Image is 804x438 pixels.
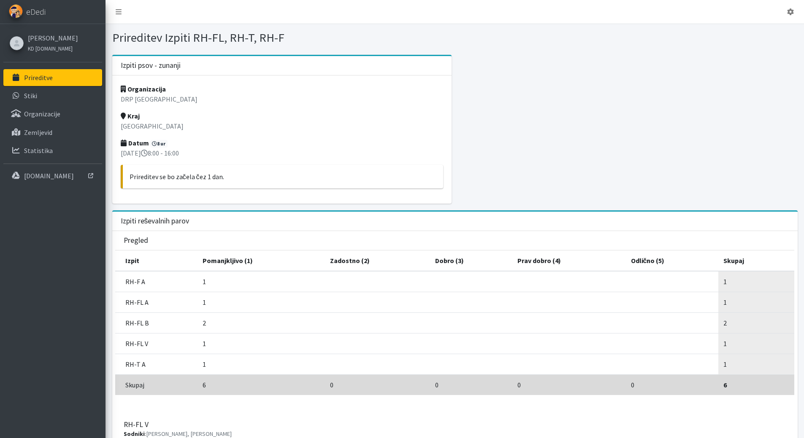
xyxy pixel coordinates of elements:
h3: Pregled [124,236,148,245]
a: Stiki [3,87,102,104]
td: 1 [198,333,325,354]
h1: Prireditev Izpiti RH-FL, RH-T, RH-F [112,30,452,45]
td: 1 [198,271,325,292]
p: [DATE] 8:00 - 16:00 [121,148,444,158]
td: RH-FL A [115,292,198,312]
td: 0 [430,374,512,395]
p: Statistika [24,146,53,155]
strong: Sodniki [124,430,145,438]
td: RH-F A [115,271,198,292]
a: Statistika [3,142,102,159]
td: 1 [718,333,794,354]
th: Pomanjkljivo (1) [198,250,325,271]
th: Skupaj [718,250,794,271]
strong: Organizacija [121,85,166,93]
strong: Kraj [121,112,140,120]
p: Zemljevid [24,128,52,137]
td: 6 [198,374,325,395]
strong: 6 [723,381,727,389]
span: [PERSON_NAME], [PERSON_NAME] [146,430,232,438]
span: 8 ur [150,140,168,148]
td: 1 [198,354,325,374]
td: RH-FL V [115,333,198,354]
a: Prireditve [3,69,102,86]
td: RH-T A [115,354,198,374]
p: [DOMAIN_NAME] [24,172,74,180]
p: Prireditve [24,73,53,82]
a: [DOMAIN_NAME] [3,167,102,184]
th: Izpit [115,250,198,271]
small: : [124,430,232,438]
a: Organizacije [3,105,102,122]
td: 0 [626,374,719,395]
small: KD [DOMAIN_NAME] [28,45,73,52]
p: [GEOGRAPHIC_DATA] [121,121,444,131]
th: Dobro (3) [430,250,512,271]
a: [PERSON_NAME] [28,33,78,43]
td: 1 [718,354,794,374]
h3: RH-FL V [124,420,232,438]
h3: Izpiti reševalnih parov [121,217,189,226]
td: 2 [198,312,325,333]
h3: Izpiti psov - zunanji [121,61,181,70]
td: RH-FL B [115,312,198,333]
td: 1 [718,271,794,292]
td: 0 [325,374,430,395]
p: Prireditev se bo začela čez 1 dan. [130,172,437,182]
a: KD [DOMAIN_NAME] [28,43,78,53]
p: DRP [GEOGRAPHIC_DATA] [121,94,444,104]
td: 1 [718,292,794,312]
a: Zemljevid [3,124,102,141]
p: Organizacije [24,110,60,118]
p: Stiki [24,91,37,100]
th: Prav dobro (4) [512,250,626,271]
td: 1 [198,292,325,312]
img: eDedi [9,4,23,18]
strong: Datum [121,139,149,147]
th: Zadostno (2) [325,250,430,271]
td: 0 [512,374,626,395]
th: Odlično (5) [626,250,719,271]
td: 2 [718,312,794,333]
span: eDedi [26,5,46,18]
td: Skupaj [115,374,198,395]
